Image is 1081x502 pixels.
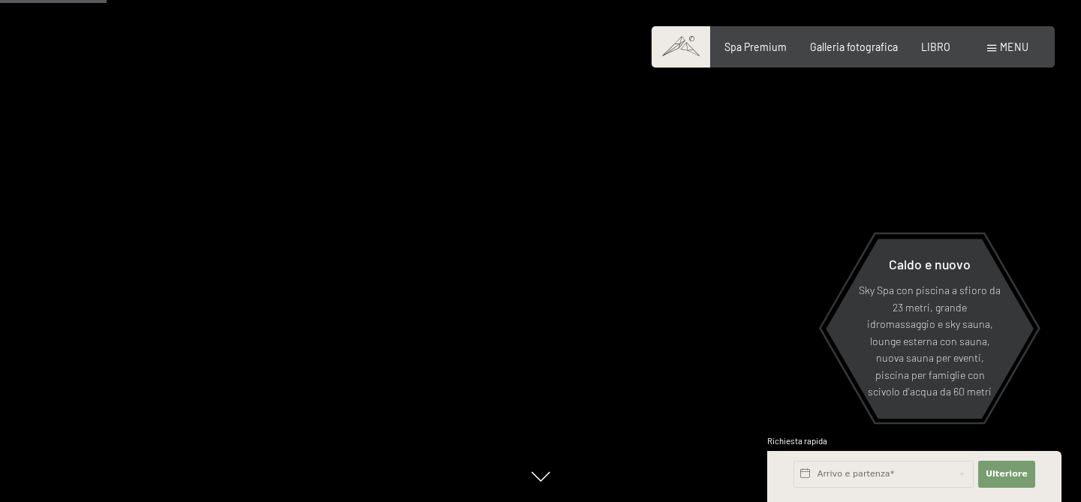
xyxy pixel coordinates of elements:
font: Ulteriore [986,469,1028,479]
font: Richiesta rapida [767,436,827,446]
font: Caldo e nuovo [889,256,971,272]
font: Sky Spa con piscina a sfioro da 23 metri, grande idromassaggio e sky sauna, lounge esterna con sa... [859,284,1001,398]
button: Ulteriore [978,461,1035,488]
font: menu [1000,41,1028,53]
a: Spa Premium [724,41,787,53]
a: Caldo e nuovo Sky Spa con piscina a sfioro da 23 metri, grande idromassaggio e sky sauna, lounge ... [825,238,1034,419]
a: Galleria fotografica [810,41,898,53]
a: LIBRO [921,41,950,53]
